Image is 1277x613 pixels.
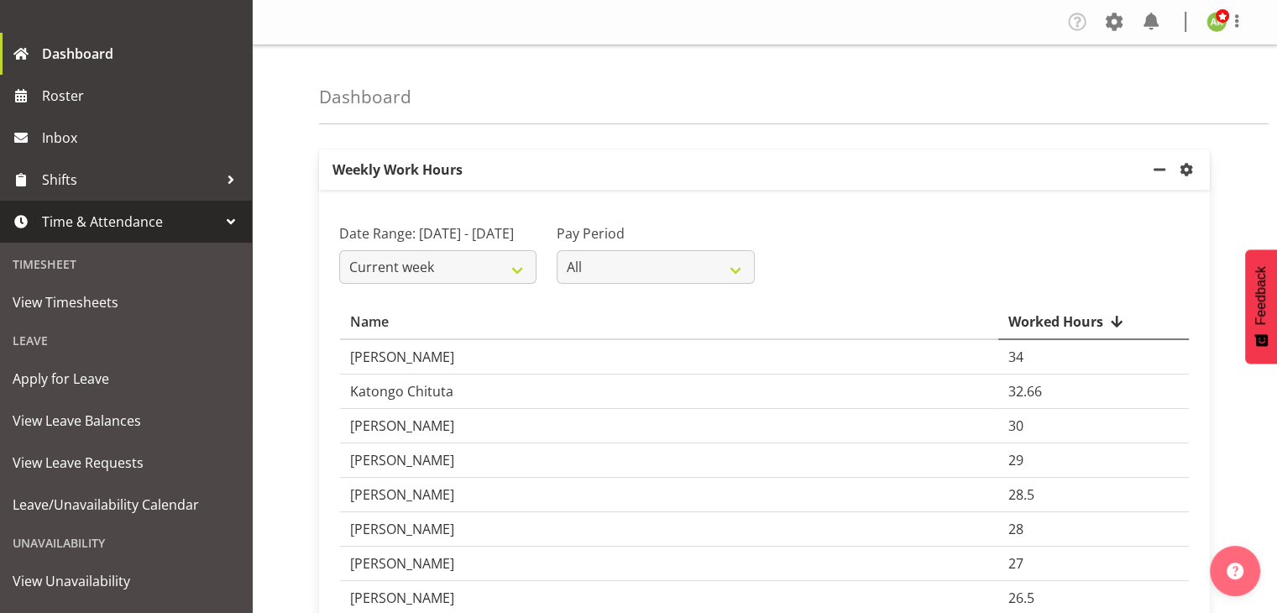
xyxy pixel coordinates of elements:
[13,408,239,433] span: View Leave Balances
[1176,160,1203,180] a: settings
[350,312,389,332] span: Name
[1206,12,1227,32] img: angela-kerrigan9606.jpg
[557,223,754,244] label: Pay Period
[340,340,998,375] td: [PERSON_NAME]
[42,167,218,192] span: Shifts
[1008,520,1023,538] span: 28
[4,560,248,602] a: View Unavailability
[1008,485,1034,504] span: 28.5
[13,290,239,315] span: View Timesheets
[340,443,998,478] td: [PERSON_NAME]
[4,442,248,484] a: View Leave Requests
[4,400,248,442] a: View Leave Balances
[4,358,248,400] a: Apply for Leave
[13,450,239,475] span: View Leave Requests
[42,209,218,234] span: Time & Attendance
[13,492,239,517] span: Leave/Unavailability Calendar
[340,375,998,409] td: Katongo Chituta
[1245,249,1277,364] button: Feedback - Show survey
[340,547,998,581] td: [PERSON_NAME]
[1008,312,1103,332] span: Worked Hours
[319,87,411,107] h4: Dashboard
[13,366,239,391] span: Apply for Leave
[340,512,998,547] td: [PERSON_NAME]
[340,478,998,512] td: [PERSON_NAME]
[1008,382,1042,401] span: 32.66
[42,125,243,150] span: Inbox
[1008,554,1023,573] span: 27
[13,568,239,594] span: View Unavailability
[1149,149,1176,190] a: minimize
[4,526,248,560] div: Unavailability
[1008,589,1034,607] span: 26.5
[1227,563,1243,579] img: help-xxl-2.png
[4,323,248,358] div: Leave
[1008,348,1023,366] span: 34
[4,247,248,281] div: Timesheet
[1008,417,1023,435] span: 30
[4,281,248,323] a: View Timesheets
[42,41,243,66] span: Dashboard
[1253,266,1269,325] span: Feedback
[340,409,998,443] td: [PERSON_NAME]
[1008,451,1023,469] span: 29
[4,484,248,526] a: Leave/Unavailability Calendar
[319,149,1149,190] p: Weekly Work Hours
[339,223,536,244] label: Date Range: [DATE] - [DATE]
[42,83,243,108] span: Roster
